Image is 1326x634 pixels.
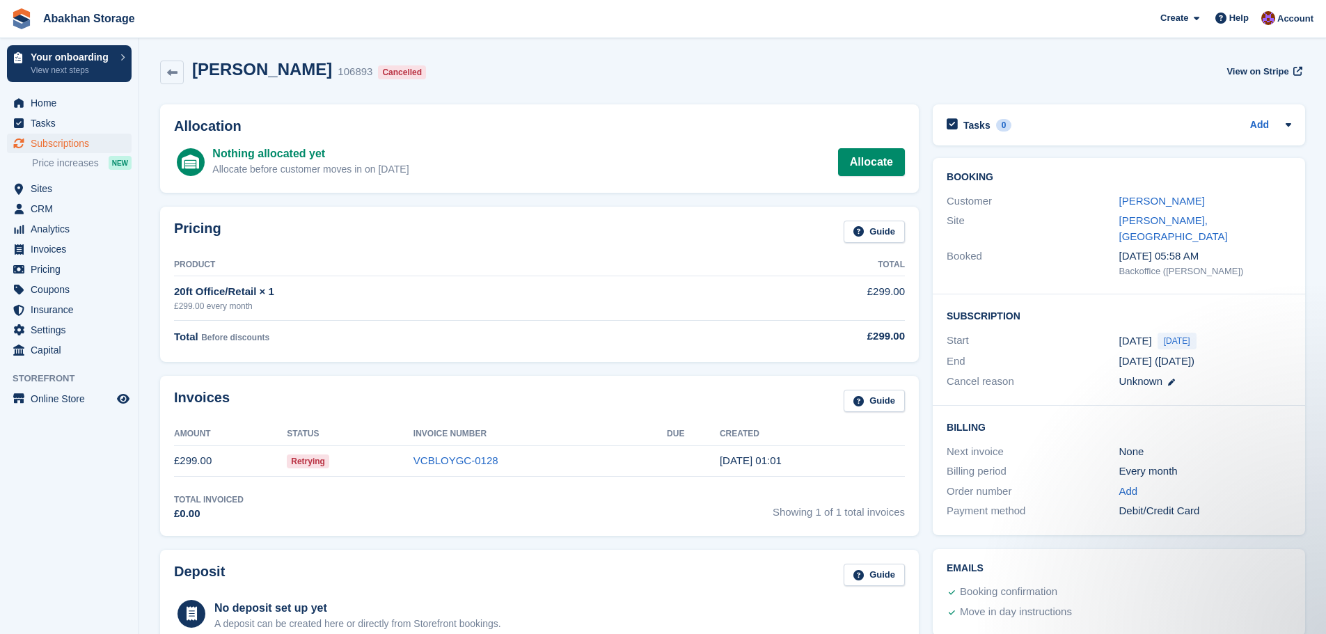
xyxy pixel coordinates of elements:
span: [DATE] [1158,333,1197,349]
span: Subscriptions [31,134,114,153]
a: menu [7,389,132,409]
a: menu [7,199,132,219]
a: VCBLOYGC-0128 [413,454,498,466]
img: stora-icon-8386f47178a22dfd0bd8f6a31ec36ba5ce8667c1dd55bd0f319d3a0aa187defe.svg [11,8,32,29]
h2: Invoices [174,390,230,413]
span: Showing 1 of 1 total invoices [773,493,905,522]
span: [DATE] ([DATE]) [1119,355,1195,367]
a: Preview store [115,390,132,407]
h2: Deposit [174,564,225,587]
th: Due [667,423,720,445]
div: Total Invoiced [174,493,244,506]
h2: Pricing [174,221,221,244]
a: Guide [844,564,905,587]
h2: [PERSON_NAME] [192,60,332,79]
span: Settings [31,320,114,340]
div: End [947,354,1119,370]
div: £299.00 [704,328,905,344]
div: Start [947,333,1119,349]
a: menu [7,340,132,360]
h2: Billing [947,420,1291,434]
span: Tasks [31,113,114,133]
a: Guide [844,221,905,244]
span: Retrying [287,454,329,468]
span: Before discounts [201,333,269,342]
span: View on Stripe [1226,65,1288,79]
span: Pricing [31,260,114,279]
div: 20ft Office/Retail × 1 [174,284,704,300]
td: £299.00 [704,276,905,320]
a: menu [7,134,132,153]
div: Cancelled [378,65,426,79]
span: Capital [31,340,114,360]
span: Unknown [1119,375,1163,387]
div: Customer [947,193,1119,209]
h2: Allocation [174,118,905,134]
span: Insurance [31,300,114,319]
a: Your onboarding View next steps [7,45,132,82]
time: 2025-10-01 00:00:00 UTC [1119,333,1152,349]
span: CRM [31,199,114,219]
h2: Emails [947,563,1291,574]
div: Backoffice ([PERSON_NAME]) [1119,264,1291,278]
a: menu [7,113,132,133]
img: William Abakhan [1261,11,1275,25]
a: menu [7,239,132,259]
p: View next steps [31,64,113,77]
a: menu [7,219,132,239]
th: Product [174,254,704,276]
span: Analytics [31,219,114,239]
a: Guide [844,390,905,413]
a: menu [7,179,132,198]
span: Home [31,93,114,113]
div: Every month [1119,463,1291,480]
div: Debit/Credit Card [1119,503,1291,519]
div: Move in day instructions [960,604,1072,621]
div: [DATE] 05:58 AM [1119,248,1291,264]
h2: Booking [947,172,1291,183]
div: Booked [947,248,1119,278]
div: Payment method [947,503,1119,519]
div: No deposit set up yet [214,600,501,617]
span: Help [1229,11,1249,25]
th: Total [704,254,905,276]
div: Billing period [947,463,1119,480]
time: 2025-10-01 00:01:14 UTC [720,454,782,466]
p: Your onboarding [31,52,113,62]
a: menu [7,260,132,279]
div: Next invoice [947,444,1119,460]
a: Add [1119,484,1138,500]
span: Create [1160,11,1188,25]
div: Allocate before customer moves in on [DATE] [212,162,409,177]
a: Price increases NEW [32,155,132,171]
span: Invoices [31,239,114,259]
span: Account [1277,12,1313,26]
span: Online Store [31,389,114,409]
a: [PERSON_NAME] [1119,195,1205,207]
div: None [1119,444,1291,460]
p: A deposit can be created here or directly from Storefront bookings. [214,617,501,631]
div: Nothing allocated yet [212,145,409,162]
div: 106893 [338,64,372,80]
a: View on Stripe [1221,60,1305,83]
a: Add [1250,118,1269,134]
a: menu [7,280,132,299]
th: Status [287,423,413,445]
div: Site [947,213,1119,244]
a: [PERSON_NAME], [GEOGRAPHIC_DATA] [1119,214,1228,242]
div: £299.00 every month [174,300,704,312]
td: £299.00 [174,445,287,477]
a: menu [7,300,132,319]
div: Booking confirmation [960,584,1057,601]
th: Created [720,423,905,445]
span: Coupons [31,280,114,299]
div: 0 [996,119,1012,132]
a: menu [7,320,132,340]
div: Cancel reason [947,374,1119,390]
h2: Tasks [963,119,990,132]
div: NEW [109,156,132,170]
span: Total [174,331,198,342]
a: Allocate [838,148,905,176]
span: Price increases [32,157,99,170]
a: Abakhan Storage [38,7,141,30]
